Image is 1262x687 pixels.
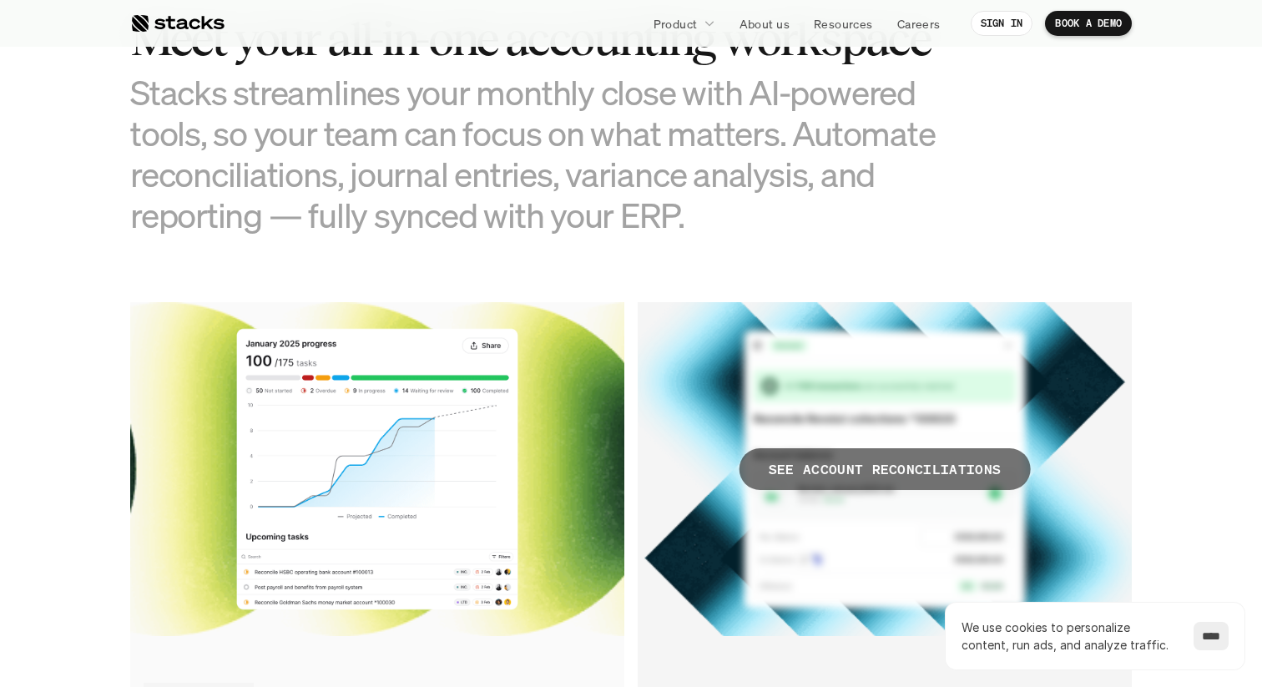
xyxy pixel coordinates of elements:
p: SIGN IN [981,18,1023,29]
a: SIGN IN [971,11,1033,36]
h3: Stacks streamlines your monthly close with AI-powered tools, so your team can focus on what matte... [130,72,965,236]
p: Careers [897,15,941,33]
p: SEE ACCOUNT RECONCILIATIONS [769,457,1002,482]
p: BOOK A DEMO [1055,18,1122,29]
a: Careers [887,8,951,38]
a: BOOK A DEMO [1045,11,1132,36]
span: SEE ACCOUNT RECONCILIATIONS [740,448,1031,490]
a: Privacy Policy [197,386,270,398]
a: About us [729,8,800,38]
p: About us [740,15,790,33]
p: Resources [814,15,873,33]
p: We use cookies to personalize content, run ads, and analyze traffic. [962,619,1177,654]
p: Product [654,15,698,33]
a: Resources [804,8,883,38]
h3: Meet your all-in-one accounting workspace [130,13,965,65]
